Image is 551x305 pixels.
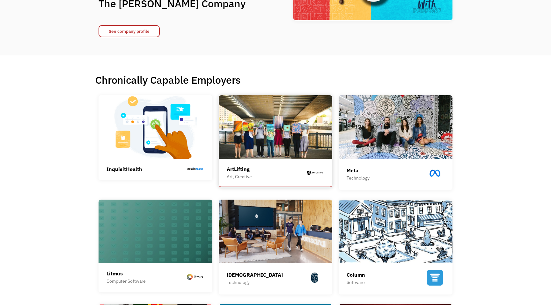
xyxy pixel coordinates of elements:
div: Technology [347,174,370,182]
div: ArtLifting [227,165,252,173]
div: Litmus [107,270,146,277]
div: Technology [227,279,283,286]
a: See company profile [99,25,160,37]
a: [DEMOGRAPHIC_DATA]Technology [219,200,333,294]
a: ColumnSoftware [339,200,452,294]
div: Software [347,279,365,286]
a: ArtLiftingArt, Creative [219,95,333,187]
div: InquisitHealth [107,165,142,173]
div: Art, Creative [227,173,252,181]
div: [DEMOGRAPHIC_DATA] [227,271,283,279]
div: Meta [347,167,370,174]
div: Column [347,271,365,279]
a: LitmusComputer Software [99,200,212,292]
a: MetaTechnology [339,95,452,190]
div: Computer Software [107,277,146,285]
a: InquisitHealth [99,95,212,180]
h1: Chronically Capable Employers [95,74,456,86]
